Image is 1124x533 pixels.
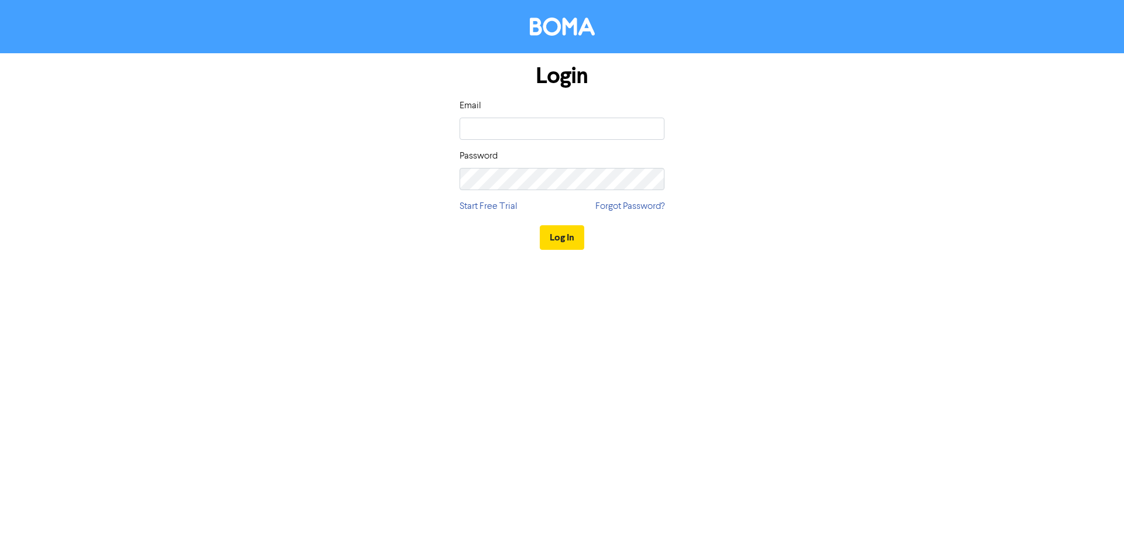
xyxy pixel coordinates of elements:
[460,63,664,90] h1: Login
[460,99,481,113] label: Email
[460,149,498,163] label: Password
[540,225,584,250] button: Log In
[1065,477,1124,533] iframe: Chat Widget
[595,200,664,214] a: Forgot Password?
[460,200,518,214] a: Start Free Trial
[530,18,595,36] img: BOMA Logo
